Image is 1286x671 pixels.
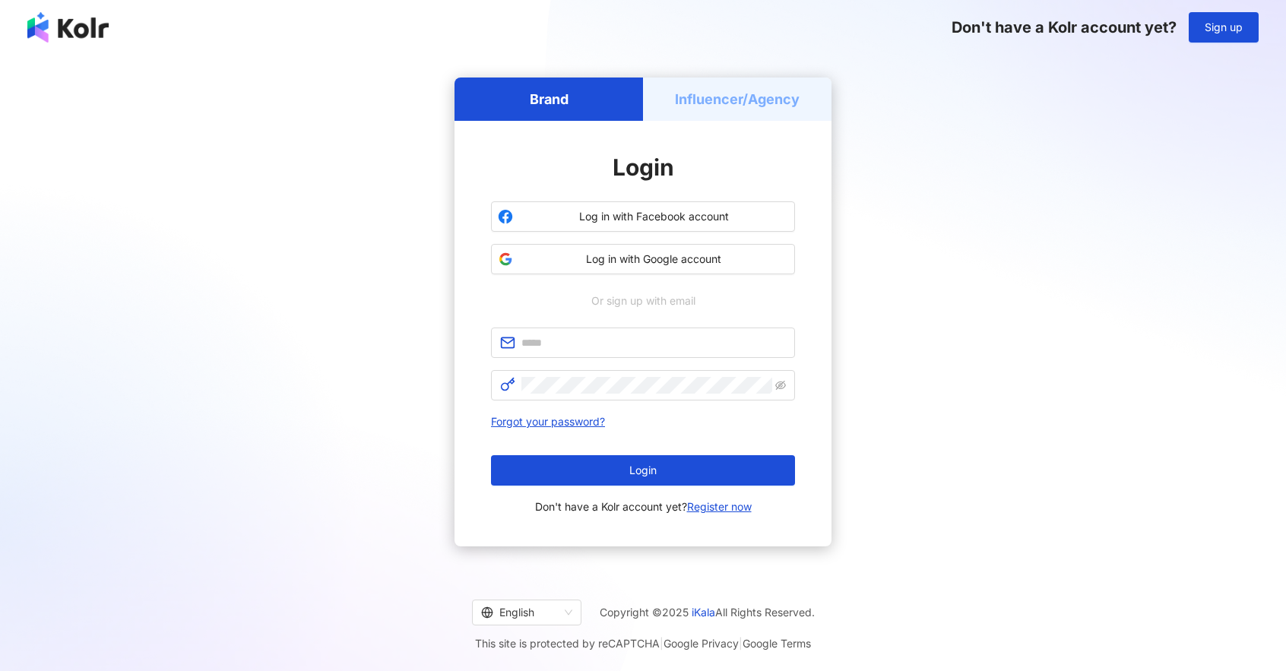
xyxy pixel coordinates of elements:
a: Google Privacy [664,637,739,650]
a: Register now [687,500,752,513]
a: Forgot your password? [491,415,605,428]
span: Don't have a Kolr account yet? [535,498,752,516]
a: Google Terms [743,637,811,650]
a: iKala [692,606,715,619]
span: eye-invisible [775,380,786,391]
button: Log in with Facebook account [491,201,795,232]
h5: Influencer/Agency [675,90,800,109]
span: | [660,637,664,650]
span: Log in with Facebook account [519,209,788,224]
span: Sign up [1205,21,1243,33]
img: logo [27,12,109,43]
span: Copyright © 2025 All Rights Reserved. [600,603,815,622]
div: English [481,600,559,625]
span: This site is protected by reCAPTCHA [475,635,811,653]
span: Login [613,154,674,181]
span: Log in with Google account [519,252,788,267]
span: Login [629,464,657,476]
button: Sign up [1189,12,1259,43]
span: | [739,637,743,650]
h5: Brand [530,90,569,109]
span: Or sign up with email [581,293,706,309]
button: Login [491,455,795,486]
span: Don't have a Kolr account yet? [952,18,1177,36]
button: Log in with Google account [491,244,795,274]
